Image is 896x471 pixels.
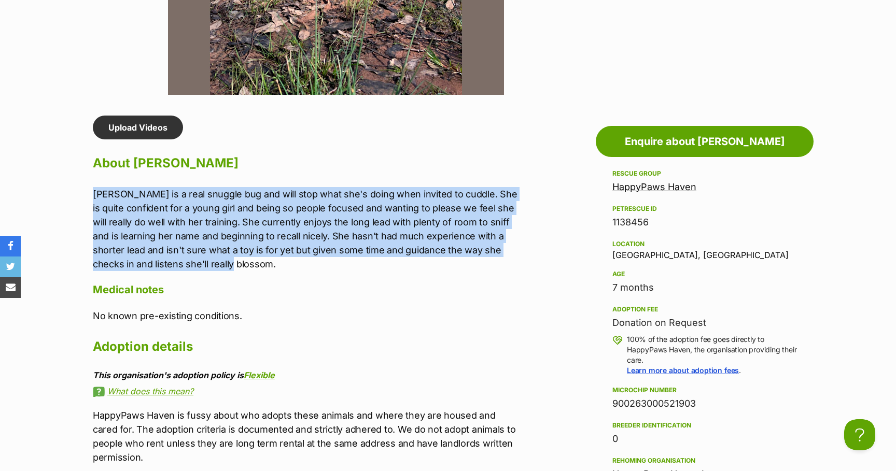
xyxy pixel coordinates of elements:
div: Location [612,240,797,248]
h2: Adoption details [93,335,521,358]
p: 100% of the adoption fee goes directly to HappyPaws Haven, the organisation providing their care. . [627,334,797,376]
div: 0 [612,432,797,446]
div: Microchip number [612,386,797,394]
div: Age [612,270,797,278]
a: Enquire about [PERSON_NAME] [596,126,814,157]
p: [PERSON_NAME] is a real snuggle bug and will stop what she's doing when invited to cuddle. She is... [93,187,521,271]
h4: Medical notes [93,283,521,296]
div: Rescue group [612,169,797,178]
div: Donation on Request [612,316,797,330]
div: Rehoming organisation [612,456,797,465]
div: This organisation's adoption policy is [93,370,521,380]
div: Adoption fee [612,305,797,313]
div: Breeder identification [612,421,797,430]
div: 900263000521903 [612,396,797,411]
a: Flexible [244,370,275,380]
div: PetRescue ID [612,205,797,213]
a: Learn more about adoption fees [627,366,739,375]
a: HappyPaws Haven [612,181,696,192]
iframe: Help Scout Beacon - Open [844,419,875,450]
a: What does this mean? [93,387,521,396]
h2: About [PERSON_NAME] [93,152,521,175]
p: HappyPaws Haven is fussy about who adopts these animals and where they are housed and cared for. ... [93,408,521,464]
div: 1138456 [612,215,797,230]
div: 7 months [612,280,797,295]
p: No known pre-existing conditions. [93,309,521,323]
a: Upload Videos [93,116,183,139]
div: [GEOGRAPHIC_DATA], [GEOGRAPHIC_DATA] [612,238,797,260]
